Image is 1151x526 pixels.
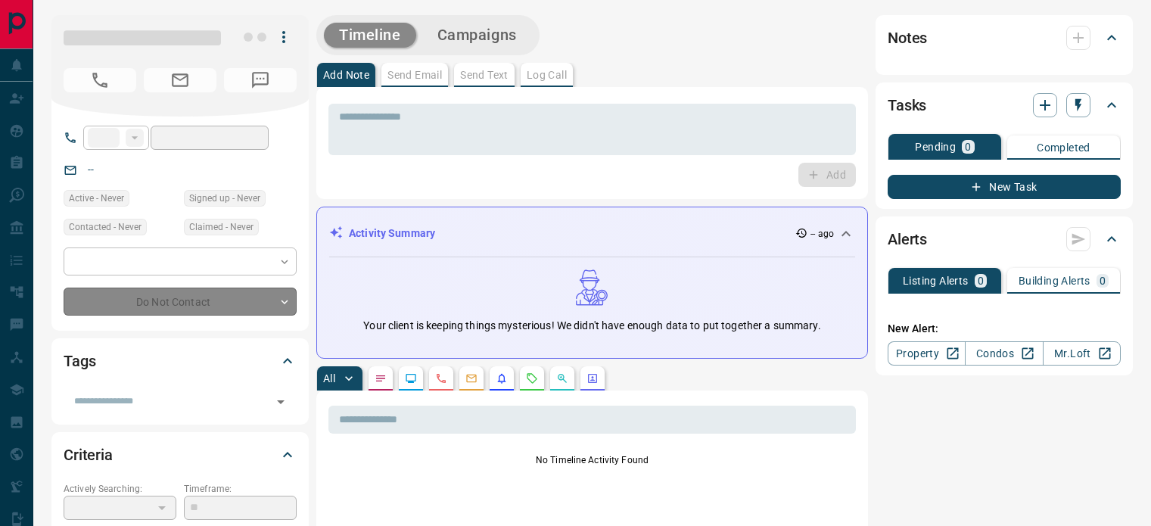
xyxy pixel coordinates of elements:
[144,68,216,92] span: No Email
[556,372,568,384] svg: Opportunities
[88,163,94,176] a: --
[1100,275,1106,286] p: 0
[64,349,95,373] h2: Tags
[69,219,142,235] span: Contacted - Never
[405,372,417,384] svg: Lead Browsing Activity
[64,288,297,316] div: Do Not Contact
[328,453,856,467] p: No Timeline Activity Found
[64,443,113,467] h2: Criteria
[64,437,297,473] div: Criteria
[526,372,538,384] svg: Requests
[965,341,1043,366] a: Condos
[888,321,1121,337] p: New Alert:
[888,26,927,50] h2: Notes
[329,219,855,247] div: Activity Summary-- ago
[888,87,1121,123] div: Tasks
[810,227,834,241] p: -- ago
[323,70,369,80] p: Add Note
[496,372,508,384] svg: Listing Alerts
[422,23,532,48] button: Campaigns
[184,482,297,496] p: Timeframe:
[903,275,969,286] p: Listing Alerts
[888,175,1121,199] button: New Task
[435,372,447,384] svg: Calls
[64,482,176,496] p: Actively Searching:
[915,142,956,152] p: Pending
[69,191,124,206] span: Active - Never
[349,226,435,241] p: Activity Summary
[189,191,260,206] span: Signed up - Never
[888,93,926,117] h2: Tasks
[965,142,971,152] p: 0
[375,372,387,384] svg: Notes
[64,343,297,379] div: Tags
[323,373,335,384] p: All
[888,227,927,251] h2: Alerts
[270,391,291,412] button: Open
[64,68,136,92] span: No Number
[224,68,297,92] span: No Number
[888,221,1121,257] div: Alerts
[1037,142,1090,153] p: Completed
[1043,341,1121,366] a: Mr.Loft
[888,341,966,366] a: Property
[978,275,984,286] p: 0
[465,372,478,384] svg: Emails
[189,219,254,235] span: Claimed - Never
[363,318,820,334] p: Your client is keeping things mysterious! We didn't have enough data to put together a summary.
[586,372,599,384] svg: Agent Actions
[324,23,416,48] button: Timeline
[1019,275,1090,286] p: Building Alerts
[888,20,1121,56] div: Notes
